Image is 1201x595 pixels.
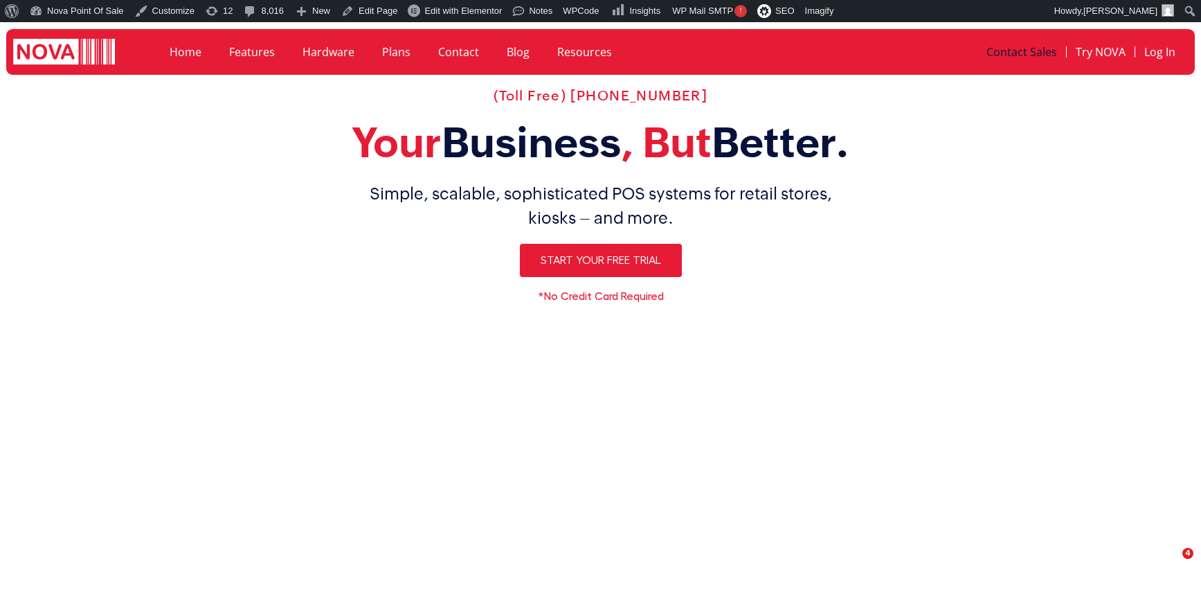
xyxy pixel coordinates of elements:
[171,291,1031,302] h6: *No Credit Card Required
[424,36,493,68] a: Contact
[156,36,215,68] a: Home
[215,36,289,68] a: Features
[171,118,1031,168] h2: Your , But
[493,36,543,68] a: Blog
[520,244,682,277] a: Start Your Free Trial
[171,87,1031,104] h2: (Toll Free) [PHONE_NUMBER]
[977,36,1066,68] a: Contact Sales
[368,36,424,68] a: Plans
[543,36,626,68] a: Resources
[842,36,1184,68] nav: Menu
[1135,36,1184,68] a: Log In
[1067,36,1135,68] a: Try NOVA
[775,6,794,16] span: SEO
[1182,548,1193,559] span: 4
[541,255,661,266] span: Start Your Free Trial
[442,118,621,166] span: Business
[424,6,502,16] span: Edit with Elementor
[156,36,827,68] nav: Menu
[629,6,660,16] span: Insights
[1154,548,1187,581] iframe: Intercom live chat
[171,181,1031,230] h1: Simple, scalable, sophisticated POS systems for retail stores, kiosks – and more.
[1083,6,1157,16] span: [PERSON_NAME]
[712,118,849,166] span: Better.
[13,39,115,67] img: logo white
[734,5,747,17] span: !
[289,36,368,68] a: Hardware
